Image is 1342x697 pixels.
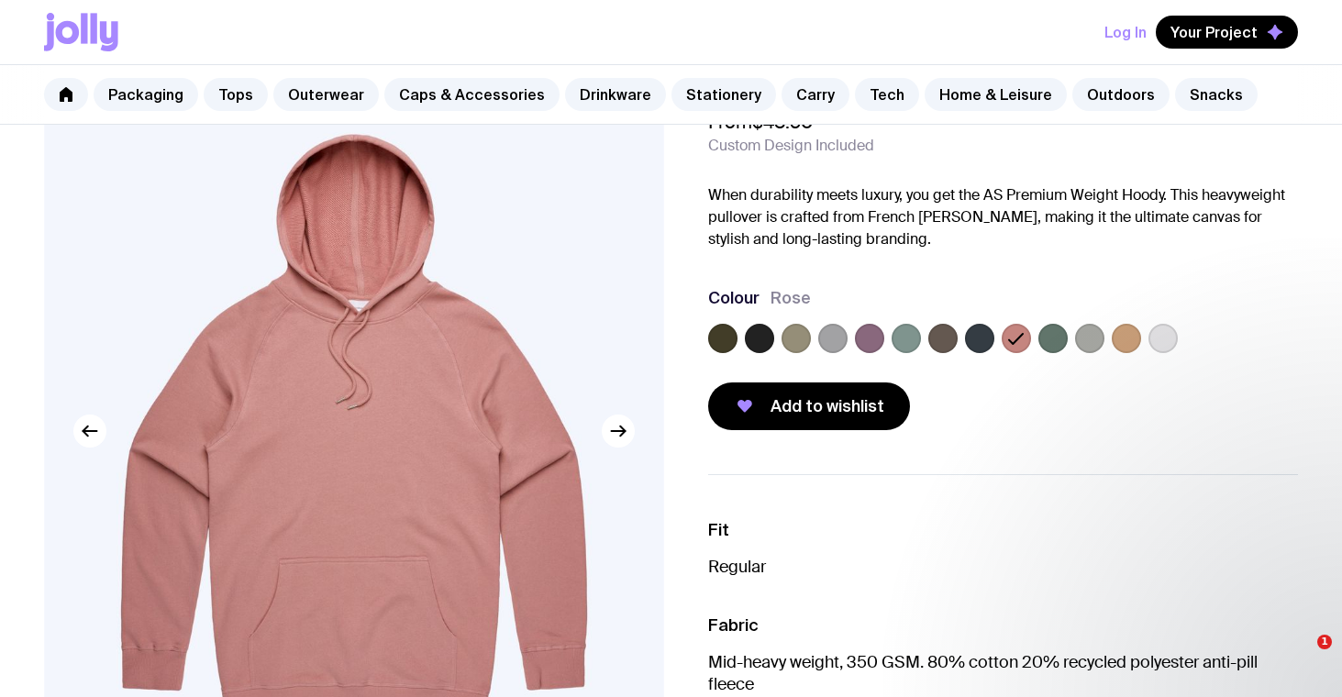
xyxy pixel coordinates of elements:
[273,78,379,111] a: Outerwear
[708,137,874,155] span: Custom Design Included
[771,395,884,417] span: Add to wishlist
[708,382,910,430] button: Add to wishlist
[94,78,198,111] a: Packaging
[565,78,666,111] a: Drinkware
[671,78,776,111] a: Stationery
[708,651,1299,695] p: Mid-heavy weight, 350 GSM. 80% cotton 20% recycled polyester anti-pill fleece
[1156,16,1298,49] button: Your Project
[708,519,1299,541] h3: Fit
[384,78,560,111] a: Caps & Accessories
[782,78,849,111] a: Carry
[1072,78,1170,111] a: Outdoors
[855,78,919,111] a: Tech
[1280,635,1324,679] iframe: Intercom live chat
[1170,23,1258,41] span: Your Project
[975,403,1342,629] iframe: Intercom notifications message
[204,78,268,111] a: Tops
[708,556,1299,578] p: Regular
[708,614,1299,636] h3: Fabric
[771,287,811,309] span: Rose
[708,287,760,309] h3: Colour
[1175,78,1258,111] a: Snacks
[708,184,1299,250] p: When durability meets luxury, you get the AS Premium Weight Hoody. This heavyweight pullover is c...
[925,78,1067,111] a: Home & Leisure
[708,111,813,133] span: From
[1104,16,1147,49] button: Log In
[1317,635,1332,649] span: 1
